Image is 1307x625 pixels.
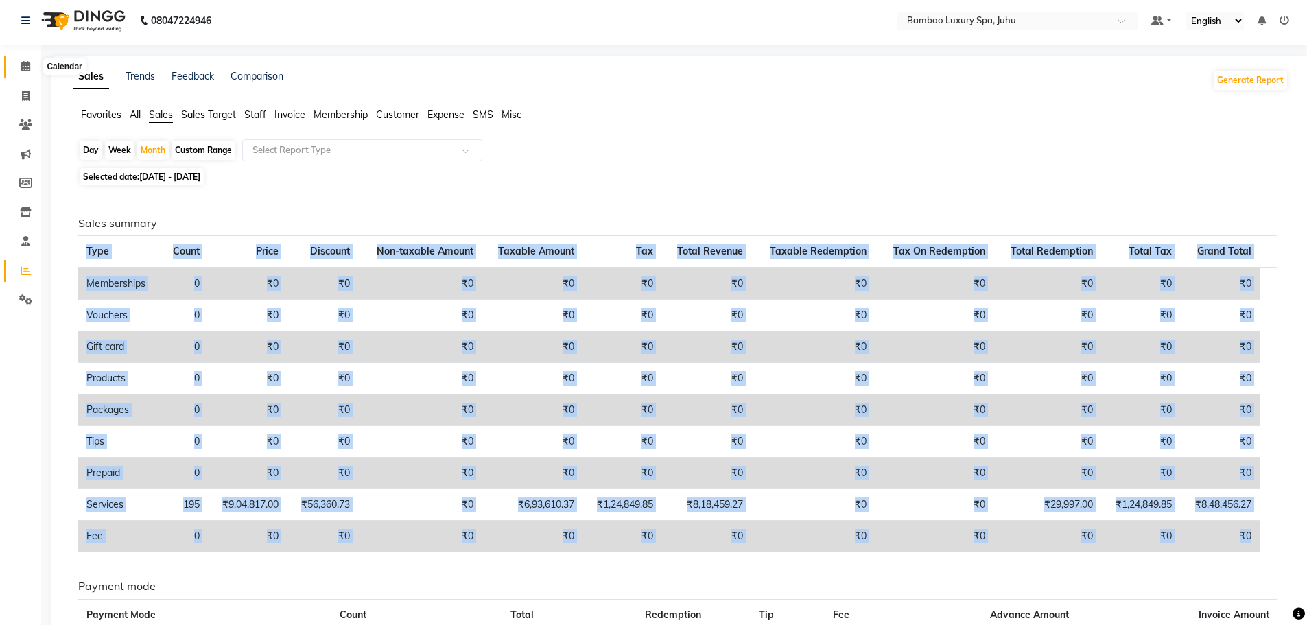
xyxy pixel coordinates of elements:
td: ₹0 [875,268,993,300]
td: ₹0 [208,268,287,300]
td: ₹0 [287,363,358,394]
td: ₹8,18,459.27 [661,489,751,521]
span: Tax On Redemption [893,245,985,257]
td: Vouchers [78,300,161,331]
td: Packages [78,394,161,426]
td: ₹0 [582,458,662,489]
td: ₹0 [287,426,358,458]
span: Misc [502,108,521,121]
span: Grand Total [1197,245,1251,257]
td: ₹0 [287,300,358,331]
span: Total Tax [1129,245,1172,257]
td: ₹0 [661,363,751,394]
td: ₹0 [1180,363,1260,394]
td: ₹0 [208,331,287,363]
td: ₹0 [661,300,751,331]
td: Gift card [78,331,161,363]
span: Non-taxable Amount [377,245,473,257]
span: Type [86,245,109,257]
td: ₹0 [208,458,287,489]
td: ₹0 [875,394,993,426]
td: ₹0 [208,394,287,426]
span: Payment Mode [86,609,156,621]
td: ₹0 [208,521,287,552]
td: ₹0 [582,363,662,394]
td: ₹0 [1101,521,1181,552]
td: ₹0 [1180,426,1260,458]
td: ₹0 [875,458,993,489]
td: ₹0 [582,331,662,363]
td: 0 [161,458,208,489]
td: ₹0 [582,300,662,331]
td: ₹0 [1180,331,1260,363]
span: Expense [427,108,464,121]
td: ₹0 [582,521,662,552]
td: ₹0 [208,426,287,458]
div: Calendar [43,58,85,75]
td: 0 [161,363,208,394]
td: ₹0 [1101,426,1181,458]
td: ₹0 [358,458,482,489]
td: ₹0 [751,394,875,426]
td: Memberships [78,268,161,300]
span: Favorites [81,108,121,121]
span: Advance Amount [990,609,1069,621]
td: ₹0 [1101,458,1181,489]
td: ₹6,93,610.37 [482,489,582,521]
td: 0 [161,268,208,300]
td: ₹0 [1180,300,1260,331]
td: ₹0 [582,394,662,426]
td: ₹0 [482,458,582,489]
td: ₹0 [661,521,751,552]
td: ₹0 [287,394,358,426]
td: ₹0 [287,521,358,552]
td: ₹0 [1101,268,1181,300]
div: Month [137,141,169,160]
span: [DATE] - [DATE] [139,172,200,182]
span: Invoice Amount [1199,609,1269,621]
td: ₹0 [993,394,1101,426]
a: Comparison [231,70,283,82]
td: ₹29,997.00 [993,489,1101,521]
td: ₹0 [358,521,482,552]
span: SMS [473,108,493,121]
div: Day [80,141,102,160]
td: ₹0 [993,268,1101,300]
td: ₹0 [661,331,751,363]
td: ₹0 [875,300,993,331]
span: Invoice [274,108,305,121]
td: Tips [78,426,161,458]
td: ₹0 [875,363,993,394]
td: ₹0 [358,363,482,394]
td: ₹0 [582,426,662,458]
h6: Payment mode [78,580,1277,593]
b: 08047224946 [151,1,211,40]
span: Staff [244,108,266,121]
td: ₹0 [358,268,482,300]
span: Tip [759,609,774,621]
td: ₹56,360.73 [287,489,358,521]
td: ₹0 [875,331,993,363]
td: Products [78,363,161,394]
td: ₹0 [993,458,1101,489]
td: ₹0 [751,300,875,331]
td: ₹0 [358,394,482,426]
td: ₹0 [875,521,993,552]
td: 0 [161,521,208,552]
td: 0 [161,331,208,363]
td: ₹0 [482,268,582,300]
span: All [130,108,141,121]
td: ₹0 [208,363,287,394]
span: Total Revenue [677,245,743,257]
td: 0 [161,394,208,426]
span: Sales [149,108,173,121]
td: ₹0 [482,521,582,552]
span: Tax [636,245,653,257]
img: logo [35,1,129,40]
td: ₹0 [661,394,751,426]
td: ₹0 [875,489,993,521]
td: ₹0 [751,458,875,489]
td: Fee [78,521,161,552]
td: 195 [161,489,208,521]
span: Taxable Amount [498,245,574,257]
